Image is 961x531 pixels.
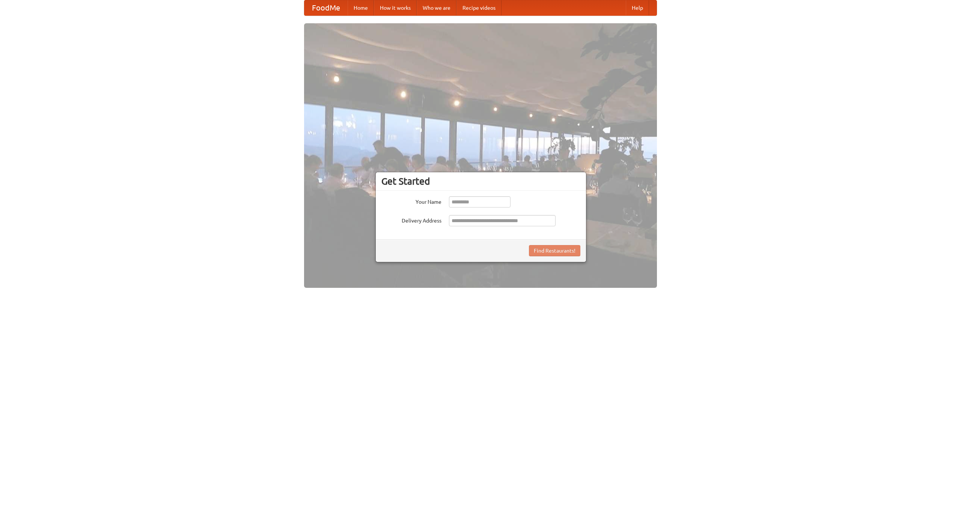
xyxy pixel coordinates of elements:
a: Home [348,0,374,15]
label: Delivery Address [381,215,441,224]
h3: Get Started [381,176,580,187]
a: Recipe videos [456,0,502,15]
button: Find Restaurants! [529,245,580,256]
a: How it works [374,0,417,15]
label: Your Name [381,196,441,206]
a: Help [626,0,649,15]
a: Who we are [417,0,456,15]
a: FoodMe [304,0,348,15]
